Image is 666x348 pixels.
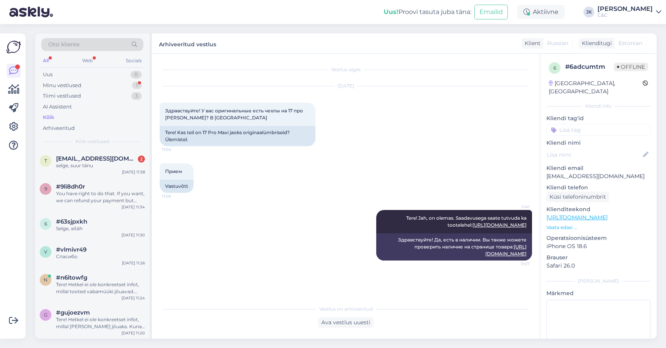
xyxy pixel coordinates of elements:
span: 11:04 [162,147,191,152]
a: [PERSON_NAME]C&C [597,6,661,18]
p: [EMAIL_ADDRESS][DOMAIN_NAME] [546,172,650,180]
span: #gujoezvm [56,309,90,316]
div: Kõik [43,114,54,121]
div: Socials [124,56,143,66]
span: 6 [44,221,47,227]
div: C&C [597,12,653,18]
span: #9li8dh0r [56,183,85,190]
div: Ava vestlus uuesti [318,317,374,328]
p: Kliendi nimi [546,139,650,147]
div: JK [583,7,594,17]
div: Kliendi info [546,103,650,110]
p: Kliendi tag'id [546,114,650,122]
span: #63sjpxkh [56,218,87,225]
div: 1 [132,82,142,89]
p: Vaata edasi ... [546,224,650,231]
span: g [44,312,48,318]
span: Garl [500,204,530,210]
div: 0 [130,71,142,79]
div: # 6adcumtm [565,62,614,72]
span: 6 [553,65,556,71]
span: v [44,249,47,255]
p: iPhone OS 18.6 [546,242,650,250]
img: Askly Logo [6,40,21,54]
input: Lisa tag [546,124,650,136]
div: [DATE] 11:26 [122,260,145,266]
div: You have right to do that. If you want, we can refund your payment but keep your order active, wh... [56,190,145,204]
span: 11:06 [162,193,191,199]
span: t [44,158,47,164]
div: [PERSON_NAME] [597,6,653,12]
span: n [44,277,48,283]
button: Emailid [474,5,508,19]
div: Tere! Hetkel ei ole konkreetset infot, millal tooted vabamüüki jõuavad. Kuna eeltellimusi on palj... [56,281,145,295]
div: Arhiveeritud [43,124,75,132]
span: 9 [44,186,47,192]
div: Klienditugi [579,39,612,47]
p: Safari 26.0 [546,262,650,270]
p: Märkmed [546,289,650,297]
a: [URL][DOMAIN_NAME] [472,222,527,228]
div: 3 [131,92,142,100]
div: [GEOGRAPHIC_DATA], [GEOGRAPHIC_DATA] [549,79,643,96]
span: Russian [547,39,568,47]
div: Vestlus algas [160,66,532,73]
span: Kõik vestlused [76,138,109,145]
p: Kliendi telefon [546,184,650,192]
span: toomaskaevand@gmail.com [56,155,137,162]
div: selge, suur tänu [56,162,145,169]
input: Lisa nimi [547,150,641,159]
div: Vastuvõtt [160,180,194,193]
div: Selge, aitäh [56,225,145,232]
div: 2 [138,156,145,163]
div: [DATE] 11:20 [122,330,145,336]
span: Vestlus on arhiveeritud [319,306,373,313]
div: Klient [522,39,541,47]
div: Спасибо [56,253,145,260]
div: Здравствуйте! Да, есть в наличии. Вы также можете проверить наличие на странице товара: [376,233,532,261]
div: [DATE] [160,82,532,89]
div: All [41,56,50,66]
label: Arhiveeritud vestlus [159,38,216,49]
div: [DATE] 11:24 [122,295,145,301]
p: Klienditeekond [546,205,650,213]
div: [DATE] 11:38 [122,169,145,175]
span: Offline [614,63,648,71]
p: Operatsioonisüsteem [546,234,650,242]
p: Brauser [546,254,650,262]
div: Web [81,56,94,66]
span: Здравствуйте! У вас оригинальные есть чехлы на 17 про [PERSON_NAME]? В [GEOGRAPHIC_DATA] [165,108,304,121]
div: Küsi telefoninumbrit [546,192,609,202]
div: Tiimi vestlused [43,92,81,100]
div: Tere! Hetkel ei ole konkreetset infot, millal [PERSON_NAME] jõuaks. Kuna eeltellimusi on palju ja... [56,316,145,330]
div: Tere! Kas teil on 17 Pro Maxi jaoks originaalümbriseid? Ülemistel. [160,126,315,146]
span: Прием [165,168,182,174]
span: Otsi kliente [48,40,79,49]
div: Minu vestlused [43,82,81,89]
div: [PERSON_NAME] [546,278,650,285]
span: #vlmivr49 [56,246,86,253]
b: Uus! [384,8,398,16]
div: AI Assistent [43,103,72,111]
div: Aktiivne [517,5,565,19]
div: [DATE] 11:30 [122,232,145,238]
div: Uus [43,71,53,79]
div: Proovi tasuta juba täna: [384,7,471,17]
div: [DATE] 11:34 [122,204,145,210]
span: Estonian [618,39,642,47]
span: 11:07 [500,261,530,267]
span: #n6itowfg [56,274,87,281]
a: [URL][DOMAIN_NAME] [546,214,608,221]
p: Kliendi email [546,164,650,172]
span: Tere! Jah, on olemas. Saadavusega saate tutvuda ka tootelehel: [406,215,528,228]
